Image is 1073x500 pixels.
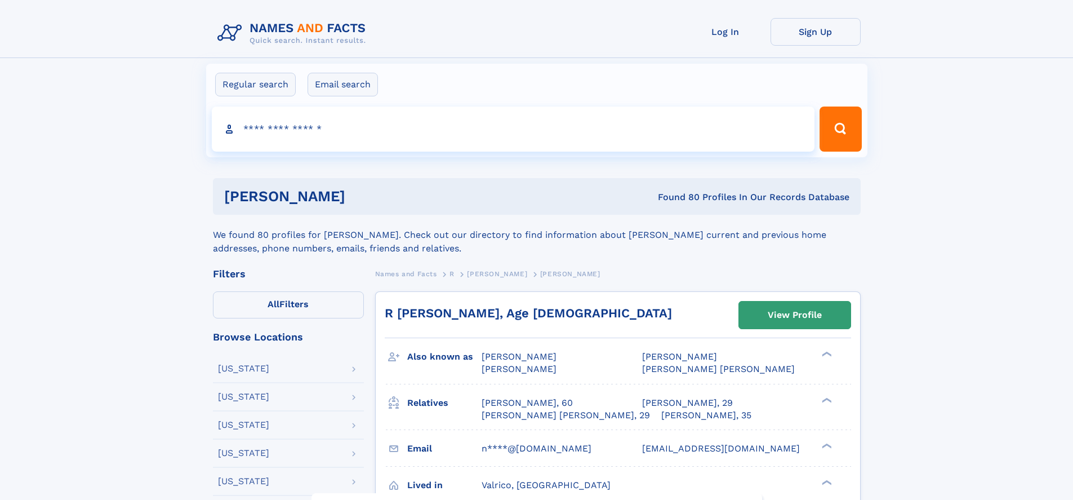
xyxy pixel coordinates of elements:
h3: Lived in [407,476,482,495]
h3: Also known as [407,347,482,366]
div: Browse Locations [213,332,364,342]
a: [PERSON_NAME] [467,267,527,281]
div: [US_STATE] [218,477,269,486]
span: [EMAIL_ADDRESS][DOMAIN_NAME] [642,443,800,454]
h3: Email [407,439,482,458]
label: Filters [213,291,364,318]
div: [US_STATE] [218,364,269,373]
div: ❯ [819,351,832,358]
a: [PERSON_NAME], 60 [482,397,573,409]
span: Valrico, [GEOGRAPHIC_DATA] [482,480,611,490]
a: Log In [680,18,771,46]
span: [PERSON_NAME] [PERSON_NAME] [642,364,795,374]
span: [PERSON_NAME] [540,270,600,278]
div: [US_STATE] [218,392,269,401]
h3: Relatives [407,393,482,413]
div: Filters [213,269,364,279]
div: [US_STATE] [218,449,269,458]
span: R [449,270,455,278]
h1: [PERSON_NAME] [224,189,502,203]
div: [US_STATE] [218,421,269,430]
div: We found 80 profiles for [PERSON_NAME]. Check out our directory to find information about [PERSON... [213,215,861,255]
label: Regular search [215,73,296,96]
button: Search Button [820,107,861,152]
label: Email search [308,73,378,96]
a: R [PERSON_NAME], Age [DEMOGRAPHIC_DATA] [385,306,672,320]
div: ❯ [819,442,832,449]
input: search input [212,107,815,152]
span: All [268,299,279,309]
img: Logo Names and Facts [213,18,375,48]
span: [PERSON_NAME] [642,351,717,362]
span: [PERSON_NAME] [482,351,556,362]
div: ❯ [819,396,832,404]
a: Names and Facts [375,267,437,281]
div: View Profile [768,302,822,328]
span: [PERSON_NAME] [467,270,527,278]
a: [PERSON_NAME] [PERSON_NAME], 29 [482,409,650,422]
a: R [449,267,455,281]
span: [PERSON_NAME] [482,364,556,374]
a: View Profile [739,302,851,329]
div: ❯ [819,479,832,486]
a: [PERSON_NAME], 29 [642,397,733,409]
a: [PERSON_NAME], 35 [661,409,751,422]
div: Found 80 Profiles In Our Records Database [501,191,849,203]
a: Sign Up [771,18,861,46]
